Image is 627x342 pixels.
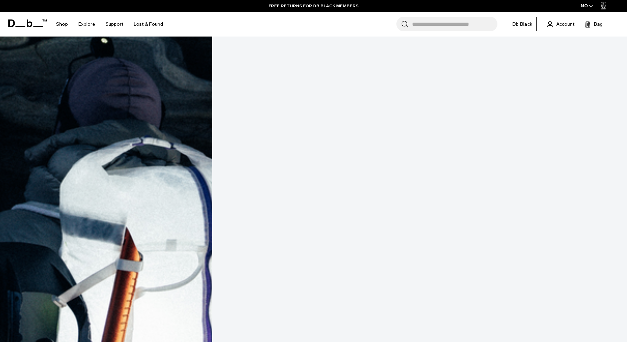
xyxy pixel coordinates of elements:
[556,21,574,28] span: Account
[269,3,358,9] a: FREE RETURNS FOR DB BLACK MEMBERS
[134,12,163,37] a: Lost & Found
[585,20,603,28] button: Bag
[106,12,123,37] a: Support
[51,12,168,37] nav: Main Navigation
[594,21,603,28] span: Bag
[56,12,68,37] a: Shop
[547,20,574,28] a: Account
[78,12,95,37] a: Explore
[508,17,537,31] a: Db Black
